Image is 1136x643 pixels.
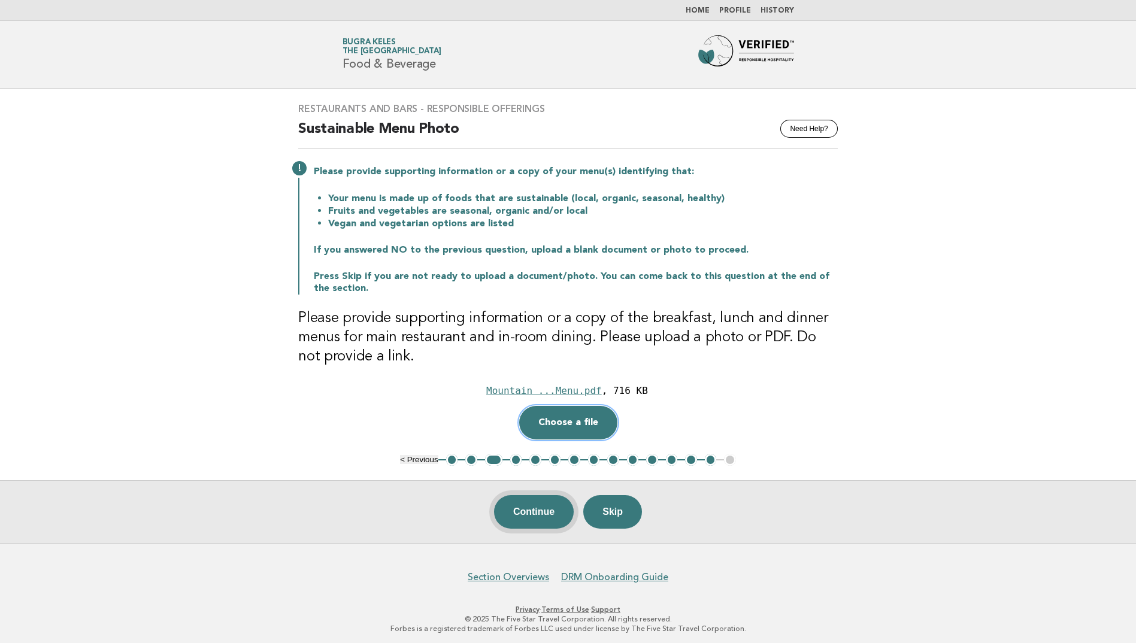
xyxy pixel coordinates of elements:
button: 8 [588,454,600,466]
a: Profile [719,7,751,14]
p: · · [202,605,935,614]
button: Continue [494,495,574,529]
button: 1 [446,454,458,466]
p: © 2025 The Five Star Travel Corporation. All rights reserved. [202,614,935,624]
h3: Please provide supporting information or a copy of the breakfast, lunch and dinner menus for main... [298,309,838,366]
li: Your menu is made up of foods that are sustainable (local, organic, seasonal, healthy) [328,192,838,205]
p: Press Skip if you are not ready to upload a document/photo. You can come back to this question at... [314,271,838,295]
a: Section Overviews [468,571,549,583]
h1: Food & Beverage [343,39,441,70]
button: 11 [646,454,658,466]
button: 10 [627,454,639,466]
li: Fruits and vegetables are seasonal, organic and/or local [328,205,838,217]
div: , 716 KB [602,385,648,396]
p: Forbes is a registered trademark of Forbes LLC used under license by The Five Star Travel Corpora... [202,624,935,633]
div: Mountain ...Menu.pdf [486,385,602,396]
button: 13 [685,454,697,466]
a: Privacy [516,605,540,614]
button: 14 [705,454,717,466]
button: 2 [465,454,477,466]
p: Please provide supporting information or a copy of your menu(s) identifying that: [314,166,838,178]
a: Support [591,605,620,614]
li: Vegan and vegetarian options are listed [328,217,838,230]
button: 7 [568,454,580,466]
button: 4 [510,454,522,466]
a: Home [686,7,710,14]
a: Terms of Use [541,605,589,614]
h2: Sustainable Menu Photo [298,120,838,149]
span: The [GEOGRAPHIC_DATA] [343,48,441,56]
h3: Restaurants and Bars - Responsible Offerings [298,103,838,115]
button: 12 [666,454,678,466]
button: < Previous [400,455,438,464]
a: DRM Onboarding Guide [561,571,668,583]
button: Skip [583,495,642,529]
button: 5 [529,454,541,466]
button: Need Help? [780,120,837,138]
p: If you answered NO to the previous question, upload a blank document or photo to proceed. [314,244,838,256]
button: 6 [549,454,561,466]
button: 9 [607,454,619,466]
a: Bugra KelesThe [GEOGRAPHIC_DATA] [343,38,441,55]
img: Forbes Travel Guide [698,35,794,74]
button: 3 [485,454,502,466]
a: History [761,7,794,14]
button: Choose a file [519,406,617,439]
